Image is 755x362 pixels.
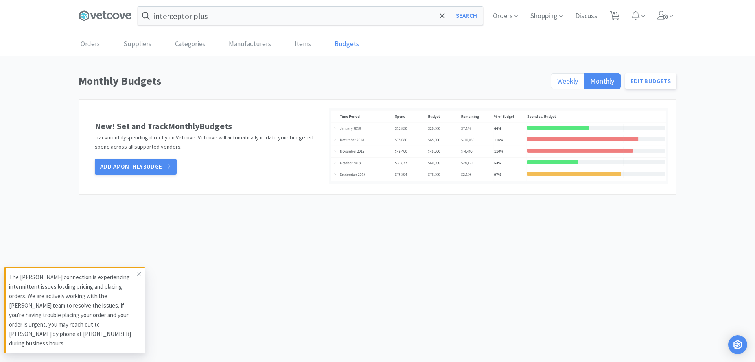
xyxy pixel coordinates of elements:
[329,108,668,184] img: budget_ss.png
[95,121,232,132] strong: New! Set and Track Monthly Budgets
[572,13,600,20] a: Discuss
[607,13,623,20] a: 51
[79,32,102,56] a: Orders
[728,335,747,354] div: Open Intercom Messenger
[138,7,483,25] input: Search by item, sku, manufacturer, ingredient, size...
[557,76,578,85] span: Weekly
[79,72,546,90] h1: Monthly Budgets
[122,32,153,56] a: Suppliers
[9,273,137,348] p: The [PERSON_NAME] connection is experiencing intermittent issues loading pricing and placing orde...
[95,133,321,151] p: Track monthly spending directly on Vetcove. Vetcove will automatically update your budgeted spend...
[227,32,273,56] a: Manufacturers
[173,32,207,56] a: Categories
[450,7,482,25] button: Search
[590,76,614,85] span: Monthly
[95,159,177,175] a: Add amonthlyBudget
[293,32,313,56] a: Items
[333,32,361,56] a: Budgets
[625,73,677,89] a: Edit Budgets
